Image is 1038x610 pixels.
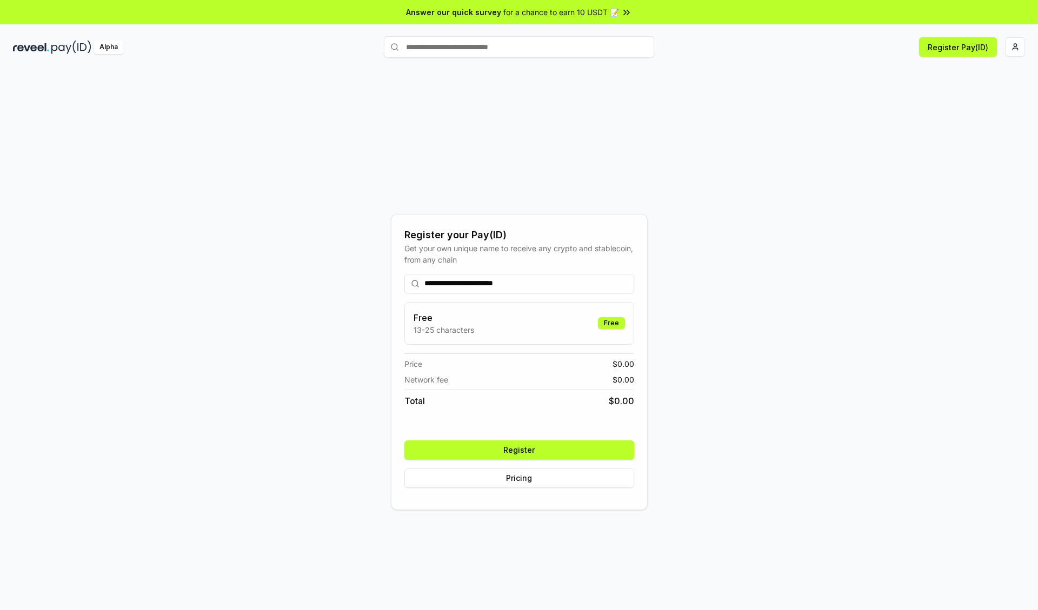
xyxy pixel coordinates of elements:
[503,6,619,18] span: for a chance to earn 10 USDT 📝
[404,374,448,385] span: Network fee
[51,41,91,54] img: pay_id
[404,358,422,370] span: Price
[609,394,634,407] span: $ 0.00
[613,358,634,370] span: $ 0.00
[404,440,634,460] button: Register
[13,41,49,54] img: reveel_dark
[404,227,634,243] div: Register your Pay(ID)
[414,324,474,336] p: 13-25 characters
[613,374,634,385] span: $ 0.00
[919,37,997,57] button: Register Pay(ID)
[404,468,634,488] button: Pricing
[404,243,634,265] div: Get your own unique name to receive any crypto and stablecoin, from any chain
[94,41,124,54] div: Alpha
[598,317,625,329] div: Free
[404,394,425,407] span: Total
[406,6,501,18] span: Answer our quick survey
[414,311,474,324] h3: Free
